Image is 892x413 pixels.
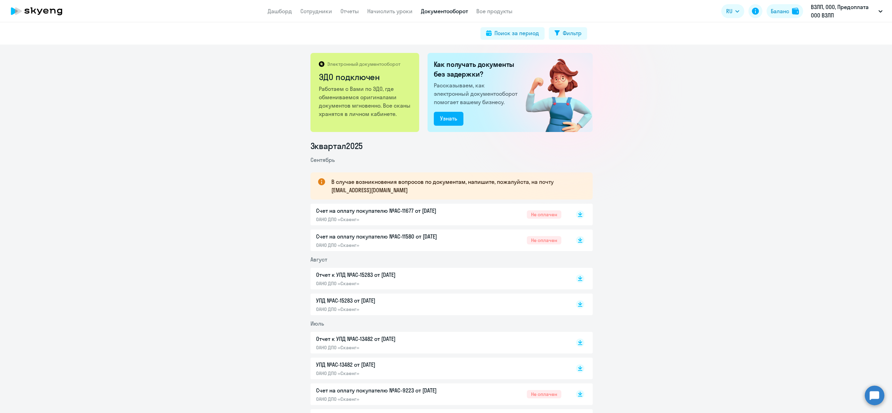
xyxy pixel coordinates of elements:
[316,232,561,248] a: Счет на оплату покупателю №AC-11580 от [DATE]ОАНО ДПО «Скаенг»Не оплачен
[316,242,462,248] p: ОАНО ДПО «Скаенг»
[327,61,400,67] p: Электронный документооборот
[331,178,580,194] p: В случае возникновения вопросов по документам, напишите, пожалуйста, на почту [EMAIL_ADDRESS][DOM...
[771,7,789,15] div: Баланс
[316,396,462,402] p: ОАНО ДПО «Скаенг»
[434,112,463,126] button: Узнать
[440,114,457,123] div: Узнать
[316,271,561,287] a: Отчет к УПД №AC-15283 от [DATE]ОАНО ДПО «Скаенг»
[792,8,799,15] img: balance
[434,81,520,106] p: Рассказываем, как электронный документооборот помогает вашему бизнесу.
[340,8,359,15] a: Отчеты
[316,344,462,351] p: ОАНО ДПО «Скаенг»
[316,206,462,215] p: Счет на оплату покупателю №AC-11677 от [DATE]
[807,3,886,20] button: ВЗЛП, ООО, Предоплата ООО ВЗЛП
[767,4,803,18] button: Балансbalance
[434,60,520,79] h2: Как получать документы без задержки?
[316,232,462,241] p: Счет на оплату покупателю №AC-11580 от [DATE]
[316,335,561,351] a: Отчет к УПД №AC-13482 от [DATE]ОАНО ДПО «Скаенг»
[310,320,324,327] span: Июль
[721,4,744,18] button: RU
[480,27,545,40] button: Поиск за период
[421,8,468,15] a: Документооборот
[527,210,561,219] span: Не оплачен
[514,53,593,132] img: connected
[268,8,292,15] a: Дашборд
[563,29,582,37] div: Фильтр
[476,8,513,15] a: Все продукты
[367,8,413,15] a: Начислить уроки
[316,271,462,279] p: Отчет к УПД №AC-15283 от [DATE]
[319,71,412,83] h2: ЭДО подключен
[811,3,876,20] p: ВЗЛП, ООО, Предоплата ООО ВЗЛП
[726,7,732,15] span: RU
[549,27,587,40] button: Фильтр
[316,306,462,312] p: ОАНО ДПО «Скаенг»
[494,29,539,37] div: Поиск за период
[316,296,561,312] a: УПД №AC-15283 от [DATE]ОАНО ДПО «Скаенг»
[316,386,462,395] p: Счет на оплату покупателю №AC-9223 от [DATE]
[310,256,327,263] span: Август
[310,156,335,163] span: Сентябрь
[316,296,462,305] p: УПД №AC-15283 от [DATE]
[319,85,412,118] p: Работаем с Вами по ЭДО, где обмениваемся оригиналами документов мгновенно. Все сканы хранятся в л...
[310,140,593,151] li: 3 квартал 2025
[316,360,462,369] p: УПД №AC-13482 от [DATE]
[316,370,462,376] p: ОАНО ДПО «Скаенг»
[316,335,462,343] p: Отчет к УПД №AC-13482 от [DATE]
[527,236,561,244] span: Не оплачен
[316,360,561,376] a: УПД №AC-13482 от [DATE]ОАНО ДПО «Скаенг»
[527,390,561,398] span: Не оплачен
[316,280,462,287] p: ОАНО ДПО «Скаенг»
[316,386,561,402] a: Счет на оплату покупателю №AC-9223 от [DATE]ОАНО ДПО «Скаенг»Не оплачен
[316,216,462,223] p: ОАНО ДПО «Скаенг»
[316,206,561,223] a: Счет на оплату покупателю №AC-11677 от [DATE]ОАНО ДПО «Скаенг»Не оплачен
[300,8,332,15] a: Сотрудники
